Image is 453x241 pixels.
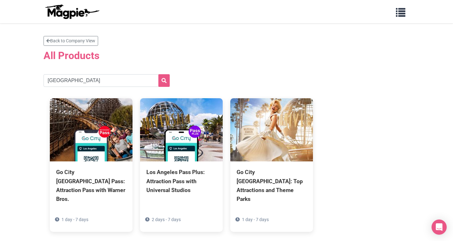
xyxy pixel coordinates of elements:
img: Los Angeles Pass Plus: Attraction Pass with Universal Studios [140,98,223,161]
div: Go City [GEOGRAPHIC_DATA]: Top Attractions and Theme Parks [237,168,307,203]
div: Go City [GEOGRAPHIC_DATA] Pass: Attraction Pass with Warner Bros. [56,168,126,203]
img: Go City Los Angeles Pass: Attraction Pass with Warner Bros. [50,98,132,161]
div: Open Intercom Messenger [432,220,447,235]
div: Los Angeles Pass Plus: Attraction Pass with Universal Studios [146,168,216,194]
a: Go City [GEOGRAPHIC_DATA]: Top Attractions and Theme Parks 1 day - 7 days [230,98,313,232]
span: 1 day - 7 days [242,217,269,222]
span: 1 day - 7 days [62,217,88,222]
span: 2 days - 7 days [152,217,181,222]
a: Back to Company View [44,36,98,46]
img: logo-ab69f6fb50320c5b225c76a69d11143b.png [44,4,100,19]
a: Los Angeles Pass Plus: Attraction Pass with Universal Studios 2 days - 7 days [140,98,223,223]
h2: All Products [44,50,409,62]
input: Search products... [44,74,170,87]
img: Go City Los Angeles Pass: Top Attractions and Theme Parks [230,98,313,161]
a: Go City [GEOGRAPHIC_DATA] Pass: Attraction Pass with Warner Bros. 1 day - 7 days [50,98,132,232]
